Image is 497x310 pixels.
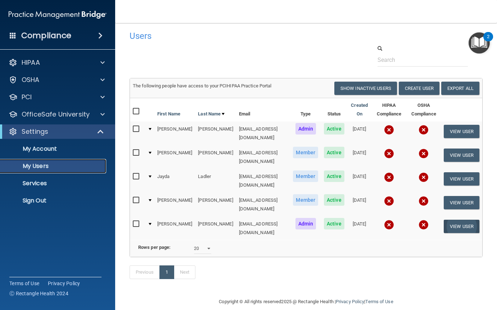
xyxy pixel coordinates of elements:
button: Show Inactive Users [334,82,397,95]
img: cross.ca9f0e7f.svg [384,196,394,206]
th: HIPAA Compliance [372,98,407,122]
a: HIPAA [9,58,105,67]
td: [PERSON_NAME] [195,193,236,216]
b: Rows per page: [138,245,171,250]
a: Terms of Use [9,280,39,287]
td: [DATE] [347,122,372,145]
span: Active [324,170,344,182]
img: PMB logo [9,8,107,22]
div: 2 [487,37,489,46]
p: OSHA [22,76,40,84]
a: 1 [159,265,174,279]
button: View User [444,220,479,233]
td: [DATE] [347,169,372,193]
button: Create User [399,82,439,95]
span: Active [324,147,344,158]
th: Status [321,98,347,122]
img: cross.ca9f0e7f.svg [419,125,429,135]
span: Admin [295,123,316,135]
th: Email [236,98,290,122]
p: Services [5,180,103,187]
img: cross.ca9f0e7f.svg [419,220,429,230]
button: Open Resource Center, 2 new notifications [469,32,490,54]
span: Active [324,123,344,135]
a: Last Name [198,110,225,118]
a: Created On [350,101,369,118]
p: HIPAA [22,58,40,67]
td: [PERSON_NAME] [195,122,236,145]
p: OfficeSafe University [22,110,90,119]
p: Settings [22,127,48,136]
td: [EMAIL_ADDRESS][DOMAIN_NAME] [236,145,290,169]
td: [DATE] [347,216,372,240]
button: View User [444,125,479,138]
img: cross.ca9f0e7f.svg [384,149,394,159]
td: [PERSON_NAME] [195,216,236,240]
span: Member [293,194,318,206]
th: Type [290,98,321,122]
a: Privacy Policy [336,299,364,304]
a: First Name [157,110,180,118]
a: Export All [441,82,479,95]
td: [DATE] [347,193,372,216]
span: The following people have access to your PCIHIPAA Practice Portal [133,83,272,88]
span: Member [293,170,318,182]
a: Next [174,265,195,279]
th: OSHA Compliance [406,98,441,122]
td: Ladler [195,169,236,193]
a: Settings [9,127,104,136]
img: cross.ca9f0e7f.svg [384,125,394,135]
p: My Users [5,163,103,170]
a: Terms of Use [365,299,393,304]
span: Member [293,147,318,158]
button: View User [444,172,479,186]
img: cross.ca9f0e7f.svg [419,149,429,159]
img: cross.ca9f0e7f.svg [384,220,394,230]
button: View User [444,196,479,209]
td: [EMAIL_ADDRESS][DOMAIN_NAME] [236,122,290,145]
a: Privacy Policy [48,280,80,287]
td: [EMAIL_ADDRESS][DOMAIN_NAME] [236,216,290,240]
a: Previous [130,265,160,279]
p: My Account [5,145,103,152]
iframe: Drift Widget Chat Controller [372,259,488,288]
a: OSHA [9,76,105,84]
p: Sign Out [5,197,103,204]
td: [EMAIL_ADDRESS][DOMAIN_NAME] [236,193,290,216]
td: [PERSON_NAME] [195,145,236,169]
td: [PERSON_NAME] [154,145,195,169]
img: cross.ca9f0e7f.svg [419,172,429,182]
span: Ⓒ Rectangle Health 2024 [9,290,68,297]
span: Admin [295,218,316,229]
td: [PERSON_NAME] [154,193,195,216]
button: View User [444,149,479,162]
td: [PERSON_NAME] [154,122,195,145]
img: cross.ca9f0e7f.svg [384,172,394,182]
a: PCI [9,93,105,101]
span: Active [324,218,344,229]
td: [DATE] [347,145,372,169]
p: PCI [22,93,32,101]
h4: Users [130,31,331,41]
td: [PERSON_NAME] [154,216,195,240]
h4: Compliance [21,31,71,41]
a: OfficeSafe University [9,110,105,119]
input: Search [378,53,468,67]
td: Jayda [154,169,195,193]
td: [EMAIL_ADDRESS][DOMAIN_NAME] [236,169,290,193]
img: cross.ca9f0e7f.svg [419,196,429,206]
span: Active [324,194,344,206]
